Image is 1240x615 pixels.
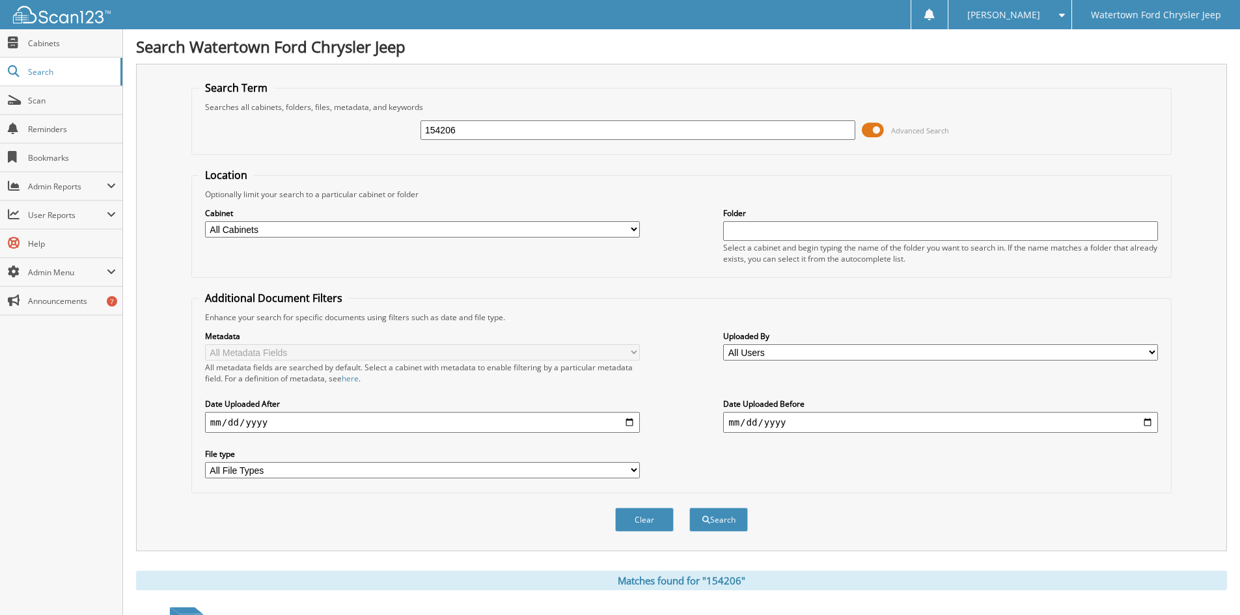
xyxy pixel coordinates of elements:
[28,210,107,221] span: User Reports
[199,291,349,305] legend: Additional Document Filters
[723,412,1158,433] input: end
[28,38,116,49] span: Cabinets
[689,508,748,532] button: Search
[723,398,1158,409] label: Date Uploaded Before
[891,126,949,135] span: Advanced Search
[199,81,274,95] legend: Search Term
[615,508,674,532] button: Clear
[28,66,114,77] span: Search
[205,362,640,384] div: All metadata fields are searched by default. Select a cabinet with metadata to enable filtering b...
[28,95,116,106] span: Scan
[28,181,107,192] span: Admin Reports
[136,571,1227,590] div: Matches found for "154206"
[205,331,640,342] label: Metadata
[205,398,640,409] label: Date Uploaded After
[342,373,359,384] a: here
[205,412,640,433] input: start
[199,168,254,182] legend: Location
[136,36,1227,57] h1: Search Watertown Ford Chrysler Jeep
[28,124,116,135] span: Reminders
[1091,11,1221,19] span: Watertown Ford Chrysler Jeep
[723,208,1158,219] label: Folder
[28,267,107,278] span: Admin Menu
[28,295,116,307] span: Announcements
[28,152,116,163] span: Bookmarks
[967,11,1040,19] span: [PERSON_NAME]
[723,331,1158,342] label: Uploaded By
[199,312,1164,323] div: Enhance your search for specific documents using filters such as date and file type.
[13,6,111,23] img: scan123-logo-white.svg
[28,238,116,249] span: Help
[205,208,640,219] label: Cabinet
[723,242,1158,264] div: Select a cabinet and begin typing the name of the folder you want to search in. If the name match...
[199,189,1164,200] div: Optionally limit your search to a particular cabinet or folder
[205,448,640,459] label: File type
[199,102,1164,113] div: Searches all cabinets, folders, files, metadata, and keywords
[107,296,117,307] div: 7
